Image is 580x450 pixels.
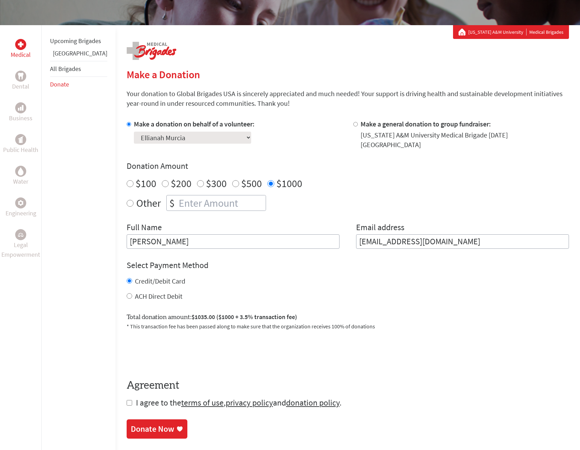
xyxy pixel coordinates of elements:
p: Business [9,113,32,123]
a: donation policy [286,397,340,408]
img: Public Health [18,136,23,143]
h2: Make a Donation [127,68,569,81]
input: Your Email [356,234,569,249]
p: Engineering [6,208,36,218]
label: Email address [356,222,404,234]
a: [GEOGRAPHIC_DATA] [53,49,107,57]
li: Panama [50,49,107,61]
div: Legal Empowerment [15,229,26,240]
a: Legal EmpowermentLegal Empowerment [1,229,40,259]
a: terms of use [181,397,224,408]
img: Medical [18,42,23,47]
h4: Donation Amount [127,161,569,172]
a: EngineeringEngineering [6,197,36,218]
div: Medical Brigades [459,29,563,35]
li: All Brigades [50,61,107,77]
span: $1035.00 ($1000 + 3.5% transaction fee) [191,313,297,321]
li: Upcoming Brigades [50,33,107,49]
a: [US_STATE] A&M University [468,29,527,35]
div: Donate Now [131,423,174,434]
label: $200 [171,177,191,190]
a: DentalDental [12,71,29,91]
div: Engineering [15,197,26,208]
label: Make a general donation to group fundraiser: [361,120,491,128]
img: Water [18,167,23,175]
img: Business [18,105,23,111]
label: ACH Direct Debit [135,292,183,300]
label: Other [136,195,161,211]
a: privacy policy [226,397,273,408]
a: Donate [50,80,69,88]
label: Credit/Debit Card [135,277,185,285]
img: logo-medical.png [127,42,176,60]
p: Your donation to Global Brigades USA is sincerely appreciated and much needed! Your support is dr... [127,89,569,108]
img: Legal Empowerment [18,233,23,237]
div: Public Health [15,134,26,145]
a: Donate Now [127,419,187,439]
label: Make a donation on behalf of a volunteer: [134,120,255,128]
label: $300 [206,177,227,190]
label: $100 [136,177,156,190]
div: Business [15,102,26,113]
label: Full Name [127,222,162,234]
p: * This transaction fee has been passed along to make sure that the organization receives 100% of ... [127,322,569,330]
li: Donate [50,77,107,92]
a: MedicalMedical [11,39,31,60]
a: Public HealthPublic Health [3,134,38,155]
h4: Agreement [127,379,569,392]
p: Dental [12,82,29,91]
p: Water [13,177,28,186]
p: Legal Empowerment [1,240,40,259]
img: Engineering [18,200,23,206]
p: Medical [11,50,31,60]
div: $ [167,195,177,211]
div: Dental [15,71,26,82]
label: $500 [241,177,262,190]
h4: Select Payment Method [127,260,569,271]
label: Total donation amount: [127,312,297,322]
a: All Brigades [50,65,81,73]
iframe: reCAPTCHA [127,339,232,366]
p: Public Health [3,145,38,155]
a: WaterWater [13,166,28,186]
div: Water [15,166,26,177]
input: Enter Amount [177,195,266,211]
img: Dental [18,73,23,79]
input: Enter Full Name [127,234,340,249]
div: [US_STATE] A&M University Medical Brigade [DATE] [GEOGRAPHIC_DATA] [361,130,569,150]
a: BusinessBusiness [9,102,32,123]
a: Upcoming Brigades [50,37,101,45]
label: $1000 [276,177,302,190]
div: Medical [15,39,26,50]
span: I agree to the , and . [136,397,342,408]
